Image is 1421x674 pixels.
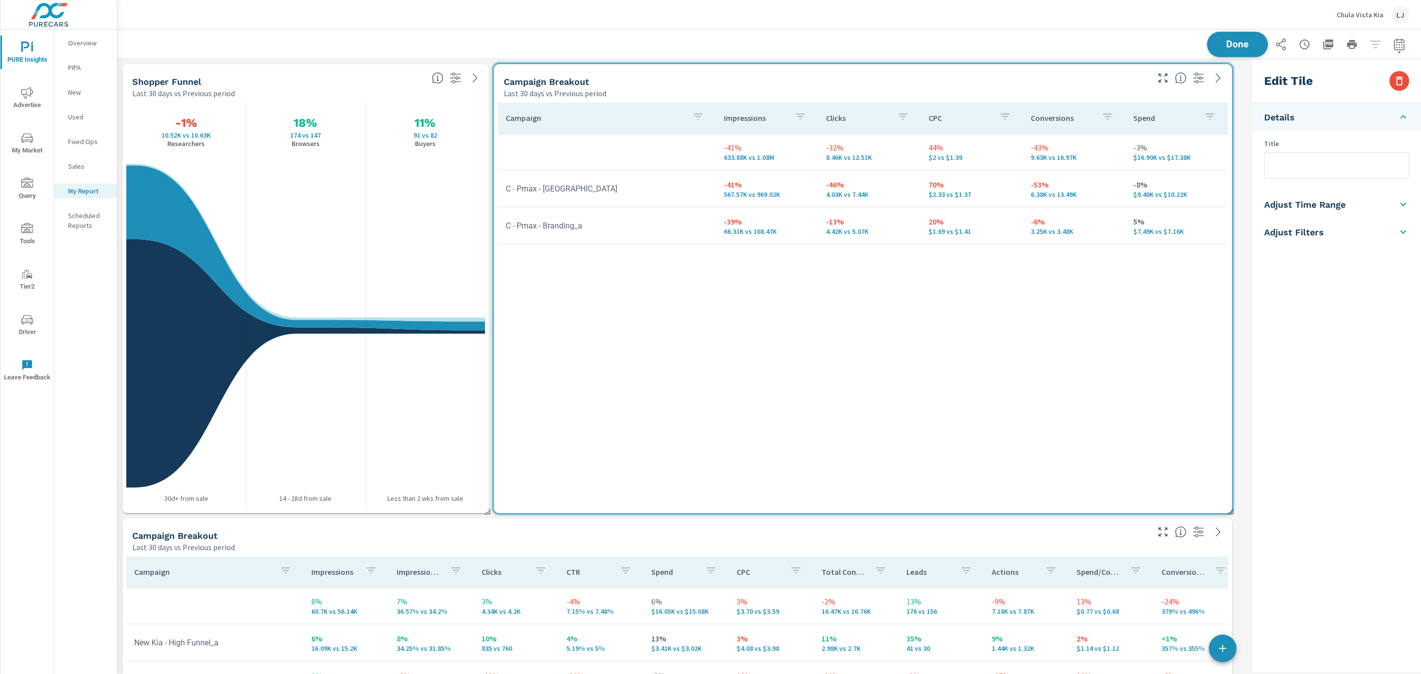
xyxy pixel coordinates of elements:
[906,596,975,607] p: 13%
[826,179,913,190] p: -46%
[0,30,54,393] div: nav menu
[1161,607,1231,615] p: 379% vs 496%
[822,596,891,607] p: -2%
[651,633,720,644] p: 13%
[906,633,975,644] p: 35%
[482,607,551,615] p: 4,340 vs 4,200
[724,190,811,198] p: 567,570 vs 969,018
[311,607,380,615] p: 60,699 vs 56,141
[1210,524,1226,540] a: See more details in report
[566,567,612,577] p: CTR
[504,76,589,87] h5: Campaign Breakout
[906,607,975,615] p: 176 vs 156
[54,36,117,50] div: Overview
[397,567,442,577] p: Impression Share
[68,38,109,48] p: Overview
[929,113,992,123] p: CPC
[826,227,913,235] p: 4,424 vs 5,068
[724,227,811,235] p: 66,305 vs 108,467
[1031,113,1094,123] p: Conversions
[992,607,1061,615] p: 7,175 vs 7,869
[651,607,720,615] p: $16,052.80 vs $15,080.07
[929,190,1015,198] p: $2.33 vs $1.37
[822,644,891,652] p: 2,984 vs 2,700
[1264,139,1409,149] p: Title
[68,211,109,230] p: Scheduled Reports
[311,567,357,577] p: Impressions
[929,153,1015,161] p: $2 vs $1.39
[482,633,551,644] p: 10%
[1207,32,1268,57] button: Done
[3,87,51,111] span: Advertise
[1161,644,1231,652] p: 357% vs 355%
[1210,70,1226,86] a: See more details in report
[826,142,913,153] p: -32%
[498,176,716,201] td: C - Pmax - [GEOGRAPHIC_DATA]
[132,87,235,99] p: Last 30 days vs Previous period
[1217,39,1258,49] span: Done
[397,644,466,652] p: 34.25% vs 31.85%
[397,596,466,607] p: 7%
[566,644,636,652] p: 5.19% vs 5%
[482,644,551,652] p: 835 vs 760
[467,70,483,86] a: See more details in report
[929,227,1015,235] p: $1.69 vs $1.41
[1133,179,1220,190] p: -8%
[724,179,811,190] p: -41%
[992,567,1037,577] p: Actions
[311,644,380,652] p: 16,092 vs 15,200
[724,216,811,227] p: -39%
[68,186,109,196] p: My Report
[1077,596,1146,607] p: 13%
[54,184,117,198] div: My Report
[132,541,235,553] p: Last 30 days vs Previous period
[826,216,913,227] p: -13%
[68,161,109,171] p: Sales
[1133,227,1220,235] p: $7,493.77 vs $7,163.81
[132,76,201,87] h5: Shopper Funnel
[54,60,117,75] div: PIPA
[68,63,109,73] p: PIPA
[68,137,109,147] p: Fixed Ops
[1031,190,1118,198] p: 6,378 vs 13,492
[1077,567,1122,577] p: Spend/Conversion
[826,153,913,161] p: 8,455 vs 12,509
[3,132,51,156] span: My Market
[3,314,51,338] span: Driver
[906,567,952,577] p: Leads
[132,530,218,541] h5: Campaign Breakout
[3,178,51,202] span: Query
[566,633,636,644] p: 4%
[506,113,684,123] p: Campaign
[1271,35,1291,54] button: Share Report
[1318,35,1338,54] button: "Export Report to PDF"
[1389,35,1409,54] button: Select Date Range
[992,596,1061,607] p: -9%
[651,567,697,577] p: Spend
[68,87,109,97] p: New
[822,567,867,577] p: Total Conversions
[737,596,806,607] p: 3%
[822,633,891,644] p: 11%
[724,153,811,161] p: 633,875 vs 1,077,485
[68,112,109,122] p: Used
[1264,226,1324,238] h5: Adjust Filters
[54,110,117,124] div: Used
[826,113,889,123] p: Clicks
[1391,6,1409,24] div: LJ
[1337,10,1384,19] p: Chula Vista Kia
[134,567,272,577] p: Campaign
[737,607,806,615] p: $3.70 vs $3.59
[397,607,466,615] p: 36.57% vs 34.2%
[3,41,51,66] span: PURE Insights
[54,159,117,174] div: Sales
[1031,216,1118,227] p: -6%
[1077,633,1146,644] p: 2%
[482,596,551,607] p: 3%
[826,190,913,198] p: 4,031 vs 7,441
[1077,644,1146,652] p: $1.14 vs $1.12
[822,607,891,615] p: 16,466 vs 16,757
[3,268,51,293] span: Tier2
[498,213,716,238] td: C - Pmax - Branding_a
[737,633,806,644] p: 3%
